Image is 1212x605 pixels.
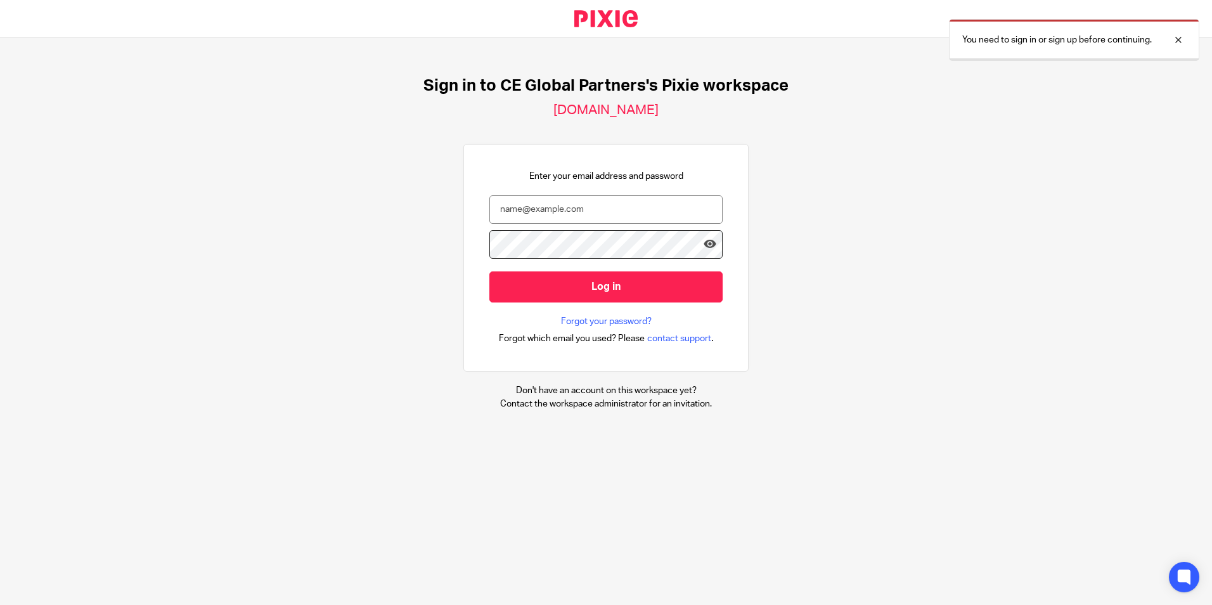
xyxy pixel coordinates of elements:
[499,331,714,346] div: .
[647,332,711,345] span: contact support
[500,398,712,410] p: Contact the workspace administrator for an invitation.
[489,195,723,224] input: name@example.com
[529,170,683,183] p: Enter your email address and password
[423,76,789,96] h1: Sign in to CE Global Partners's Pixie workspace
[489,271,723,302] input: Log in
[500,384,712,397] p: Don't have an account on this workspace yet?
[553,102,659,119] h2: [DOMAIN_NAME]
[962,34,1152,46] p: You need to sign in or sign up before continuing.
[499,332,645,345] span: Forgot which email you used? Please
[561,315,652,328] a: Forgot your password?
